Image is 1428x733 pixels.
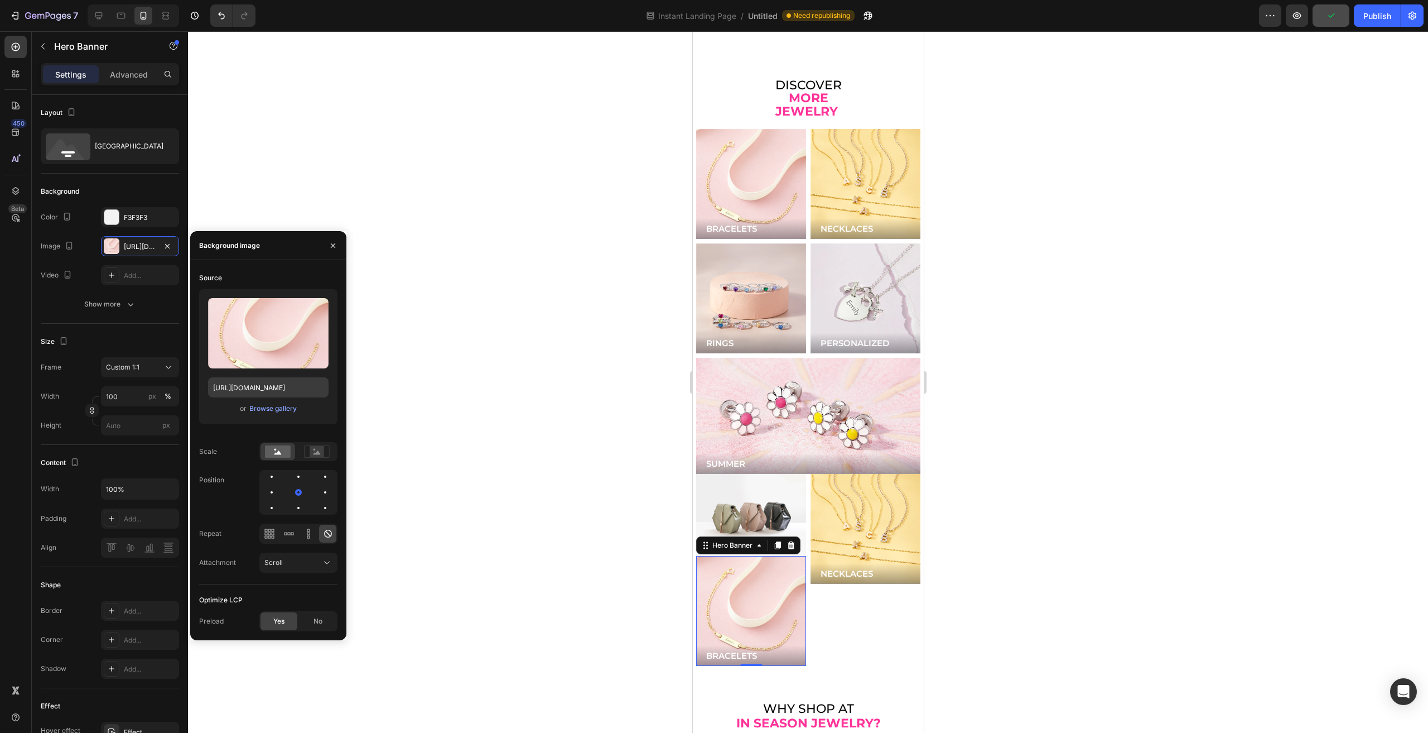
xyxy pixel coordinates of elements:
[41,210,74,225] div: Color
[41,294,179,314] button: Show more
[208,298,329,368] img: preview-image
[148,391,156,401] div: px
[41,664,66,674] div: Shadow
[210,4,255,27] div: Undo/Redo
[124,242,156,252] div: [URL][DOMAIN_NAME]
[41,514,66,524] div: Padding
[102,479,178,499] input: Auto
[84,299,136,310] div: Show more
[1363,10,1391,22] div: Publish
[41,701,60,711] div: Effect
[199,241,260,251] div: Background image
[748,10,778,22] span: Untitled
[208,377,329,397] input: https://example.com/image.jpg
[41,456,81,471] div: Content
[124,664,176,674] div: Add...
[41,420,61,430] label: Height
[741,10,744,22] span: /
[54,40,149,53] p: Hero Banner
[165,391,171,401] div: %
[273,616,284,626] span: Yes
[124,271,176,281] div: Add...
[41,484,59,494] div: Width
[161,390,175,403] button: px
[110,69,148,80] p: Advanced
[41,239,76,254] div: Image
[259,553,337,573] button: Scroll
[656,10,739,22] span: Instant Landing Page
[41,268,74,283] div: Video
[124,606,176,616] div: Add...
[41,334,70,349] div: Size
[162,421,170,429] span: px
[199,475,224,485] div: Position
[41,580,61,590] div: Shape
[8,204,27,213] div: Beta
[693,31,924,733] iframe: To enrich screen reader interactions, please activate Accessibility in Grammarly extension settings
[124,514,176,524] div: Add...
[41,106,78,121] div: Layout
[146,390,159,403] button: %
[199,447,217,457] div: Scale
[41,606,62,616] div: Border
[41,543,56,553] div: Align
[199,558,236,568] div: Attachment
[101,386,179,406] input: px%
[41,362,61,372] label: Frame
[199,595,243,605] div: Optimize LCP
[1354,4,1401,27] button: Publish
[101,415,179,435] input: px
[124,635,176,645] div: Add...
[101,357,179,377] button: Custom 1:1
[41,635,63,645] div: Corner
[106,362,139,372] span: Custom 1:1
[41,186,79,197] div: Background
[55,69,86,80] p: Settings
[124,213,176,223] div: F3F3F3
[240,402,247,415] span: or
[313,616,322,626] span: No
[264,558,283,567] span: Scroll
[793,11,850,21] span: Need republishing
[199,273,222,283] div: Source
[249,404,297,414] div: Browse gallery
[41,391,59,401] label: Width
[95,133,163,159] div: [GEOGRAPHIC_DATA]
[1390,678,1417,705] div: Open Intercom Messenger
[199,529,221,539] div: Repeat
[199,616,224,626] div: Preload
[73,9,78,22] p: 7
[249,403,297,414] button: Browse gallery
[4,4,83,27] button: 7
[11,119,27,128] div: 450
